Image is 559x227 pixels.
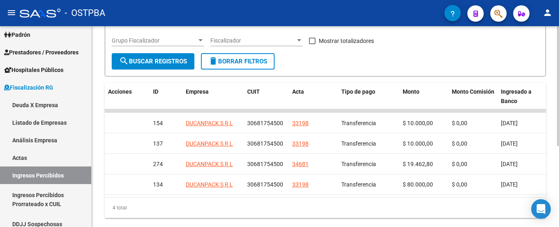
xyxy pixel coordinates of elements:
[501,88,532,104] span: Ingresado a Banco
[65,4,105,22] span: - OSTPBA
[119,56,129,66] mat-icon: search
[186,140,233,147] span: DUCANPACK S R L
[112,53,194,70] button: Buscar Registros
[7,8,16,18] mat-icon: menu
[403,120,433,126] span: $ 10.000,00
[341,120,376,126] span: Transferencia
[247,161,283,167] span: 30681754500
[201,53,275,70] button: Borrar Filtros
[4,83,53,92] span: Fiscalización RG
[501,140,518,147] span: [DATE]
[403,88,419,95] span: Monto
[4,65,63,74] span: Hospitales Públicos
[292,180,309,189] div: 33198
[150,83,183,110] datatable-header-cell: ID
[292,139,309,148] div: 33198
[289,83,338,110] datatable-header-cell: Acta
[403,140,433,147] span: $ 10.000,00
[449,83,498,110] datatable-header-cell: Monto Comisión
[292,119,309,128] div: 33198
[208,58,267,65] span: Borrar Filtros
[341,161,376,167] span: Transferencia
[247,120,283,126] span: 30681754500
[452,88,494,95] span: Monto Comisión
[208,56,218,66] mat-icon: delete
[247,88,260,95] span: CUIT
[105,198,546,218] div: 4 total
[452,181,467,188] span: $ 0,00
[153,181,163,188] span: 134
[543,8,552,18] mat-icon: person
[341,181,376,188] span: Transferencia
[186,181,233,188] span: DUCANPACK S R L
[501,161,518,167] span: [DATE]
[153,161,163,167] span: 274
[341,88,375,95] span: Tipo de pago
[292,160,309,169] div: 34681
[244,83,289,110] datatable-header-cell: CUIT
[247,140,283,147] span: 30681754500
[4,30,30,39] span: Padrón
[186,88,209,95] span: Empresa
[153,88,158,95] span: ID
[153,120,163,126] span: 154
[498,83,547,110] datatable-header-cell: Ingresado a Banco
[108,88,132,95] span: Acciones
[403,161,433,167] span: $ 19.462,80
[186,161,233,167] span: DUCANPACK S R L
[153,140,163,147] span: 137
[119,58,187,65] span: Buscar Registros
[531,199,551,219] div: Open Intercom Messenger
[112,37,197,44] span: Grupo Fiscalizador
[341,140,376,147] span: Transferencia
[452,120,467,126] span: $ 0,00
[183,83,244,110] datatable-header-cell: Empresa
[210,37,295,44] span: Fiscalizador
[501,120,518,126] span: [DATE]
[292,88,304,95] span: Acta
[399,83,449,110] datatable-header-cell: Monto
[403,181,433,188] span: $ 80.000,00
[319,36,374,46] span: Mostrar totalizadores
[247,181,283,188] span: 30681754500
[4,48,79,57] span: Prestadores / Proveedores
[501,181,518,188] span: [DATE]
[186,120,233,126] span: DUCANPACK S R L
[452,140,467,147] span: $ 0,00
[105,83,150,110] datatable-header-cell: Acciones
[338,83,399,110] datatable-header-cell: Tipo de pago
[452,161,467,167] span: $ 0,00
